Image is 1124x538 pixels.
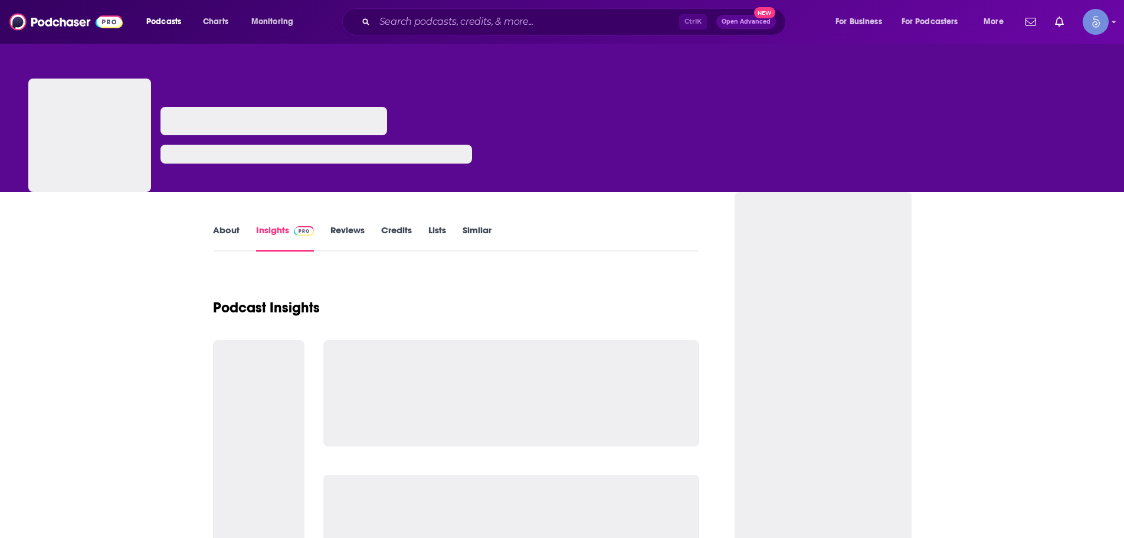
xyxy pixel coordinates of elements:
[463,224,491,252] a: Similar
[213,224,240,252] a: About
[9,11,123,33] img: Podchaser - Follow, Share and Rate Podcasts
[251,14,293,30] span: Monitoring
[243,12,309,31] button: open menu
[1083,9,1109,35] button: Show profile menu
[716,15,776,29] button: Open AdvancedNew
[146,14,181,30] span: Podcasts
[428,224,446,252] a: Lists
[353,8,797,35] div: Search podcasts, credits, & more...
[975,12,1018,31] button: open menu
[679,14,707,30] span: Ctrl K
[1050,12,1069,32] a: Show notifications dropdown
[195,12,235,31] a: Charts
[138,12,196,31] button: open menu
[256,224,314,252] a: InsightsPodchaser Pro
[381,224,412,252] a: Credits
[894,12,975,31] button: open menu
[375,12,679,31] input: Search podcasts, credits, & more...
[754,7,775,18] span: New
[213,299,320,317] h1: Podcast Insights
[1021,12,1041,32] a: Show notifications dropdown
[984,14,1004,30] span: More
[294,226,314,236] img: Podchaser Pro
[1083,9,1109,35] span: Logged in as Spiral5-G1
[1083,9,1109,35] img: User Profile
[902,14,958,30] span: For Podcasters
[330,224,365,252] a: Reviews
[203,14,228,30] span: Charts
[835,14,882,30] span: For Business
[827,12,897,31] button: open menu
[722,19,771,25] span: Open Advanced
